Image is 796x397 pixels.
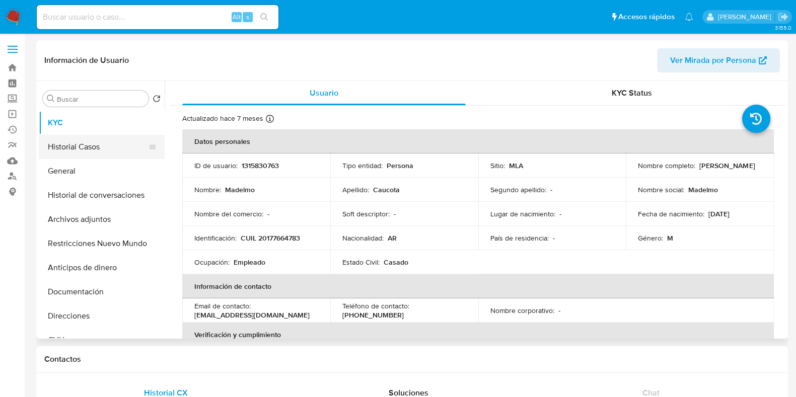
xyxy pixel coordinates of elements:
[241,233,300,243] p: CUIL 20177664783
[254,10,274,24] button: search-icon
[194,161,238,170] p: ID de usuario :
[39,111,165,135] button: KYC
[708,209,730,218] p: [DATE]
[778,12,788,22] a: Salir
[373,185,400,194] p: Caucota
[685,13,693,21] a: Notificaciones
[558,306,560,315] p: -
[39,159,165,183] button: General
[342,161,383,170] p: Tipo entidad :
[310,87,338,99] span: Usuario
[388,233,397,243] p: AR
[44,354,780,364] h1: Contactos
[57,95,144,104] input: Buscar
[37,11,278,24] input: Buscar usuario o caso...
[342,301,409,310] p: Teléfono de contacto :
[342,209,390,218] p: Soft descriptor :
[553,233,555,243] p: -
[667,233,673,243] p: M
[638,209,704,218] p: Fecha de nacimiento :
[47,95,55,103] button: Buscar
[234,258,265,267] p: Empleado
[490,185,546,194] p: Segundo apellido :
[39,304,165,328] button: Direcciones
[490,209,555,218] p: Lugar de nacimiento :
[194,301,251,310] p: Email de contacto :
[688,185,718,194] p: Madelmo
[39,280,165,304] button: Documentación
[267,209,269,218] p: -
[39,256,165,280] button: Anticipos de dinero
[342,258,380,267] p: Estado Civil :
[182,129,774,153] th: Datos personales
[490,233,549,243] p: País de residencia :
[194,310,310,320] p: [EMAIL_ADDRESS][DOMAIN_NAME]
[550,185,552,194] p: -
[194,258,230,267] p: Ocupación :
[490,306,554,315] p: Nombre corporativo :
[559,209,561,218] p: -
[509,161,523,170] p: MLA
[194,185,221,194] p: Nombre :
[225,185,255,194] p: Madelmo
[39,207,165,231] button: Archivos adjuntos
[618,12,675,22] span: Accesos rápidos
[246,12,249,22] span: s
[342,185,369,194] p: Apellido :
[638,233,663,243] p: Género :
[699,161,755,170] p: [PERSON_NAME]
[39,135,157,159] button: Historial Casos
[242,161,279,170] p: 1315830763
[39,183,165,207] button: Historial de conversaciones
[194,209,263,218] p: Nombre del comercio :
[342,233,384,243] p: Nacionalidad :
[612,87,652,99] span: KYC Status
[39,328,165,352] button: CVU
[194,233,237,243] p: Identificación :
[39,231,165,256] button: Restricciones Nuevo Mundo
[387,161,413,170] p: Persona
[657,48,780,72] button: Ver Mirada por Persona
[153,95,161,106] button: Volver al orden por defecto
[342,310,404,320] p: [PHONE_NUMBER]
[670,48,756,72] span: Ver Mirada por Persona
[182,323,774,347] th: Verificación y cumplimiento
[638,185,684,194] p: Nombre social :
[490,161,505,170] p: Sitio :
[384,258,408,267] p: Casado
[44,55,129,65] h1: Información de Usuario
[717,12,774,22] p: florencia.lera@mercadolibre.com
[394,209,396,218] p: -
[233,12,241,22] span: Alt
[182,274,774,298] th: Información de contacto
[638,161,695,170] p: Nombre completo :
[182,114,263,123] p: Actualizado hace 7 meses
